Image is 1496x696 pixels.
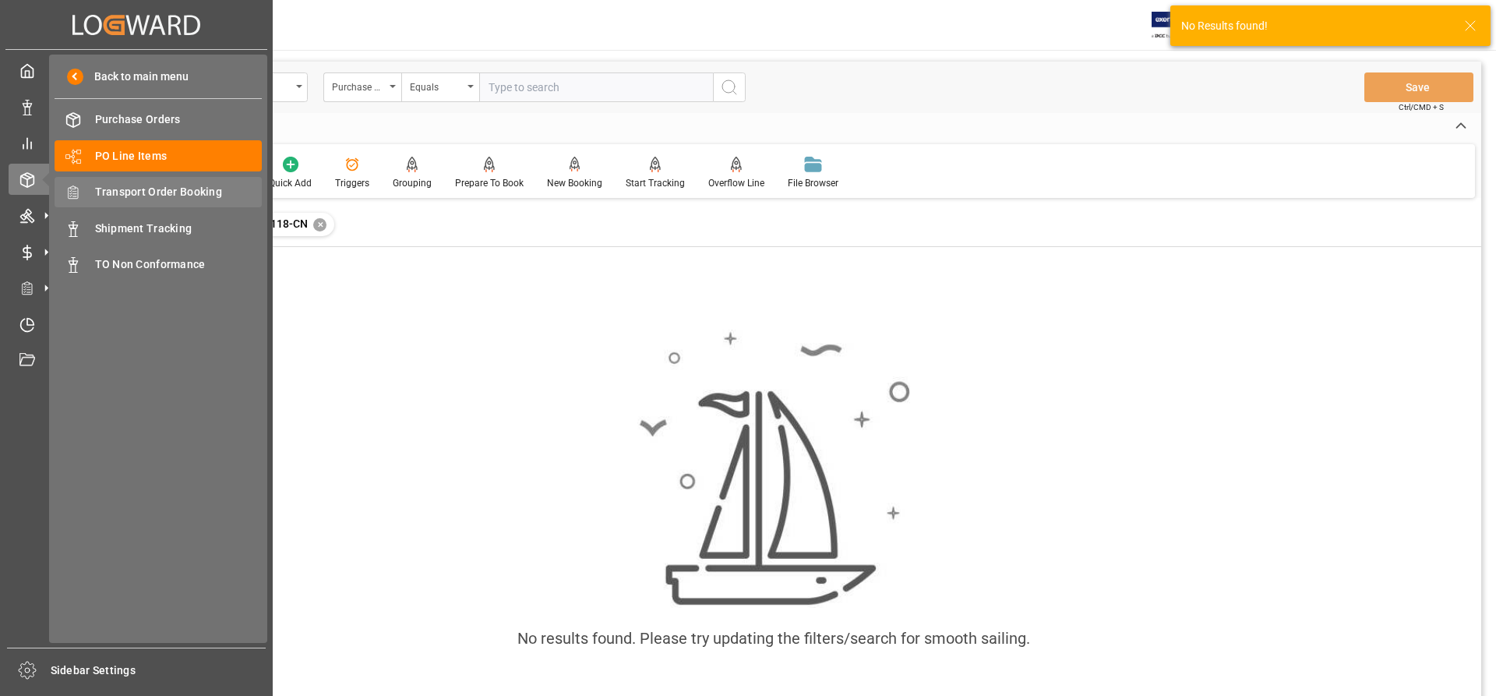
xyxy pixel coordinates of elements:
[55,249,262,280] a: TO Non Conformance
[55,177,262,207] a: Transport Order Booking
[1399,101,1444,113] span: Ctrl/CMD + S
[332,76,385,94] div: Purchase Order Number
[95,148,263,164] span: PO Line Items
[242,217,308,230] span: 77-11118-CN
[95,256,263,273] span: TO Non Conformance
[9,309,264,339] a: Timeslot Management V2
[788,176,838,190] div: File Browser
[410,76,463,94] div: Equals
[55,104,262,135] a: Purchase Orders
[9,128,264,158] a: My Reports
[637,330,910,608] img: smooth_sailing.jpeg
[9,91,264,122] a: Data Management
[626,176,685,190] div: Start Tracking
[1152,12,1205,39] img: Exertis%20JAM%20-%20Email%20Logo.jpg_1722504956.jpg
[95,111,263,128] span: Purchase Orders
[708,176,764,190] div: Overflow Line
[1181,18,1449,34] div: No Results found!
[51,662,266,679] span: Sidebar Settings
[55,140,262,171] a: PO Line Items
[83,69,189,85] span: Back to main menu
[95,221,263,237] span: Shipment Tracking
[95,184,263,200] span: Transport Order Booking
[55,213,262,243] a: Shipment Tracking
[517,627,1030,650] div: No results found. Please try updating the filters/search for smooth sailing.
[393,176,432,190] div: Grouping
[269,176,312,190] div: Quick Add
[1364,72,1473,102] button: Save
[479,72,713,102] input: Type to search
[455,176,524,190] div: Prepare To Book
[9,55,264,86] a: My Cockpit
[313,218,326,231] div: ✕
[335,176,369,190] div: Triggers
[323,72,401,102] button: open menu
[9,345,264,376] a: Document Management
[713,72,746,102] button: search button
[401,72,479,102] button: open menu
[547,176,602,190] div: New Booking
